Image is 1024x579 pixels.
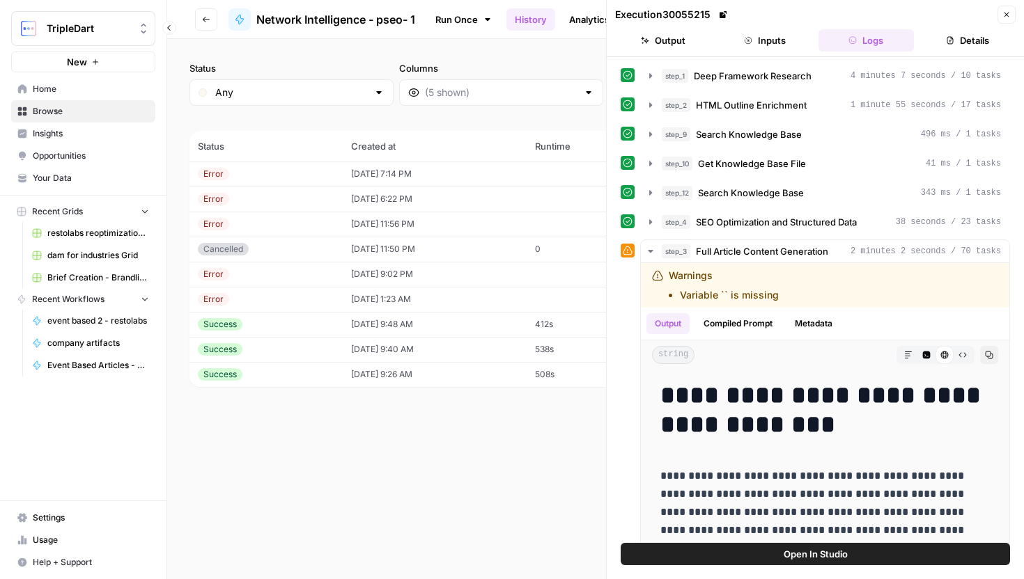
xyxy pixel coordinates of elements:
a: Usage [11,529,155,551]
th: Runtime [527,131,645,161]
a: Brief Creation - Brandlife Grid [26,267,155,289]
span: company artifacts [47,337,149,349]
span: string [652,346,695,364]
a: Opportunities [11,145,155,167]
span: step_3 [662,244,690,258]
button: Details [920,29,1016,51]
span: TripleDart [47,22,131,35]
span: (9 records) [189,106,1002,131]
div: Error [198,193,229,205]
a: dam for industries Grid [26,244,155,267]
a: Insights [11,122,155,145]
input: Any [215,86,368,100]
button: 4 minutes 7 seconds / 10 tasks [641,65,1009,87]
td: [DATE] 6:22 PM [343,187,527,212]
button: Inputs [717,29,813,51]
span: SEO Optimization and Structured Data [696,215,857,229]
button: Recent Workflows [11,289,155,310]
button: 343 ms / 1 tasks [641,182,1009,204]
span: Network Intelligence - pseo- 1 [256,11,415,28]
label: Columns [399,61,603,75]
button: Output [615,29,711,51]
button: 496 ms / 1 tasks [641,123,1009,145]
span: event based 2 - restolabs [47,315,149,327]
button: 38 seconds / 23 tasks [641,211,1009,233]
span: 496 ms / 1 tasks [921,128,1001,141]
a: History [506,8,555,31]
a: Analytics [561,8,618,31]
span: Get Knowledge Base File [698,157,806,170]
span: Search Knowledge Base [696,127,802,141]
a: event based 2 - restolabs [26,310,155,332]
a: Your Data [11,167,155,189]
span: restolabs reoptimizations aug [47,227,149,239]
span: 2 minutes 2 seconds / 70 tasks [851,245,1001,257]
button: Recent Grids [11,201,155,222]
td: [DATE] 11:50 PM [343,237,527,262]
span: Event Based Articles - Restolabs [47,359,149,372]
span: 343 ms / 1 tasks [921,187,1001,199]
span: Recent Grids [32,205,83,218]
a: Settings [11,507,155,529]
td: [DATE] 9:40 AM [343,337,527,362]
td: 508s [527,362,645,387]
span: Recent Workflows [32,293,104,306]
div: Error [198,268,229,280]
button: Open In Studio [621,543,1010,565]
a: restolabs reoptimizations aug [26,222,155,244]
td: 412s [527,312,645,337]
span: Help + Support [33,556,149,569]
li: Variable `` is missing [680,288,779,302]
button: New [11,51,155,72]
td: 538s [527,337,645,362]
a: Network Intelligence - pseo- 1 [228,8,415,31]
td: [DATE] 11:56 PM [343,212,527,237]
td: [DATE] 9:48 AM [343,312,527,337]
button: 1 minute 55 seconds / 17 tasks [641,94,1009,116]
span: step_10 [662,157,692,170]
span: Your Data [33,172,149,184]
th: Status [189,131,343,161]
div: Error [198,293,229,306]
a: Browse [11,100,155,122]
span: 4 minutes 7 seconds / 10 tasks [851,70,1001,82]
div: Success [198,318,242,331]
span: Deep Framework Research [694,69,812,83]
td: 0 [527,237,645,262]
span: dam for industries Grid [47,249,149,262]
td: [DATE] 9:02 PM [343,262,527,287]
span: Open In Studio [784,547,848,561]
span: Insights [33,127,149,140]
span: Home [33,83,149,95]
span: 1 minute 55 seconds / 17 tasks [851,99,1001,111]
div: Execution 30055215 [615,8,730,22]
button: Metadata [786,313,841,334]
a: Home [11,78,155,100]
span: step_1 [662,69,688,83]
button: Workspace: TripleDart [11,11,155,46]
td: [DATE] 1:23 AM [343,287,527,312]
div: Cancelled [198,243,249,255]
div: Success [198,368,242,381]
span: step_9 [662,127,690,141]
img: TripleDart Logo [16,16,41,41]
span: Search Knowledge Base [698,186,804,200]
a: company artifacts [26,332,155,354]
span: step_4 [662,215,690,229]
span: Full Article Content Generation [696,244,828,258]
a: Event Based Articles - Restolabs [26,354,155,376]
span: 41 ms / 1 tasks [926,157,1001,170]
span: 38 seconds / 23 tasks [896,216,1001,228]
button: Logs [819,29,915,51]
label: Status [189,61,394,75]
button: 2 minutes 2 seconds / 70 tasks [641,240,1009,262]
span: Browse [33,105,149,118]
button: Output [646,313,690,334]
th: Created at [343,131,527,161]
span: New [67,55,87,69]
a: Run Once [426,8,501,31]
div: Warnings [669,269,779,302]
div: Success [198,343,242,356]
span: Usage [33,534,149,546]
button: Compiled Prompt [695,313,781,334]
